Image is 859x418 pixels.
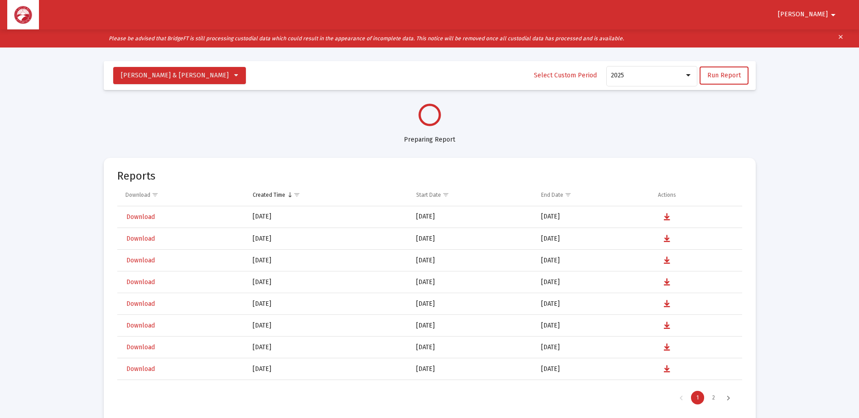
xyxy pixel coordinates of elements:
span: Download [126,343,155,351]
div: End Date [541,191,563,199]
div: Page 1 [691,391,704,404]
td: [DATE] [535,293,652,315]
td: [DATE] [535,315,652,337]
td: [DATE] [410,206,534,228]
span: 2025 [611,71,624,79]
td: [DATE] [535,271,652,293]
div: [DATE] [253,299,403,309]
div: Start Date [416,191,441,199]
div: Page Navigation [117,385,742,410]
td: [DATE] [410,315,534,337]
div: [DATE] [253,234,403,243]
span: Download [126,213,155,221]
td: [DATE] [410,271,534,293]
td: Column Download [117,184,247,206]
td: [DATE] [410,337,534,358]
td: [DATE] [410,380,534,402]
span: Download [126,365,155,373]
span: Download [126,322,155,329]
td: [DATE] [535,250,652,271]
td: [DATE] [410,358,534,380]
span: Show filter options for column 'Start Date' [442,191,449,198]
div: Data grid [117,184,742,410]
button: [PERSON_NAME] [767,5,849,24]
td: [DATE] [535,337,652,358]
span: Run Report [707,71,741,79]
span: [PERSON_NAME] [778,11,828,19]
mat-card-title: Reports [117,171,155,180]
span: Download [126,235,155,242]
span: Show filter options for column 'End Date' [565,191,571,198]
div: Previous Page [674,391,689,404]
div: [DATE] [253,343,403,352]
button: [PERSON_NAME] & [PERSON_NAME] [113,67,246,84]
span: Download [126,300,155,308]
div: Next Page [721,391,736,404]
div: [DATE] [253,256,403,265]
td: [DATE] [410,293,534,315]
div: [DATE] [253,321,403,330]
div: Created Time [253,191,285,199]
i: Please be advised that BridgeFT is still processing custodial data which could result in the appe... [109,35,624,42]
div: Page 2 [707,391,720,404]
div: [DATE] [253,278,403,287]
td: [DATE] [535,206,652,228]
span: [PERSON_NAME] & [PERSON_NAME] [121,71,229,79]
span: Show filter options for column 'Created Time' [293,191,300,198]
div: Actions [658,191,676,199]
div: [DATE] [253,365,403,374]
mat-icon: arrow_drop_down [828,6,839,24]
td: [DATE] [535,358,652,380]
td: [DATE] [410,250,534,271]
mat-icon: clear [837,32,844,45]
span: Download [126,278,155,286]
button: Run Report [700,66,749,85]
span: Download [126,256,155,264]
td: Column Actions [652,184,742,206]
span: Select Custom Period [534,71,597,79]
td: Column End Date [535,184,652,206]
td: [DATE] [535,228,652,250]
span: Show filter options for column 'Download' [152,191,158,198]
td: Column Start Date [410,184,534,206]
td: Column Created Time [246,184,410,206]
div: [DATE] [253,212,403,221]
div: Preparing Report [104,126,756,144]
img: Dashboard [14,6,32,24]
td: [DATE] [410,228,534,250]
td: [DATE] [535,380,652,402]
div: Download [125,191,150,199]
